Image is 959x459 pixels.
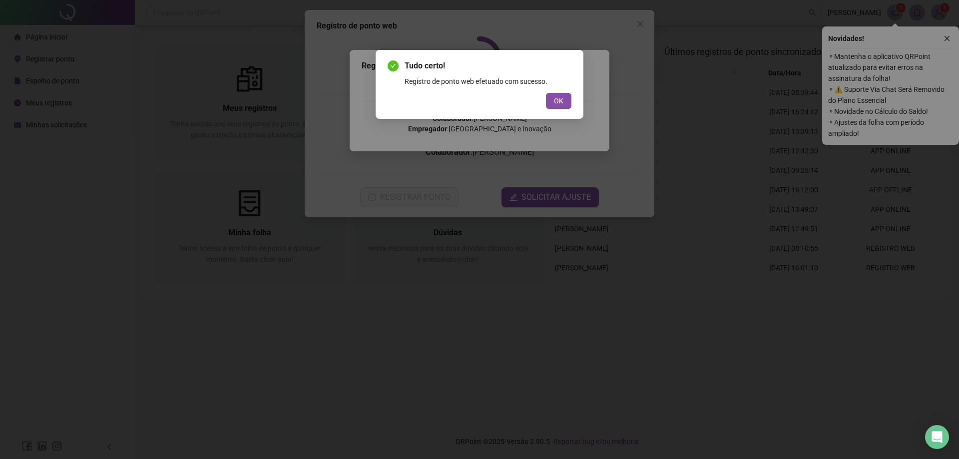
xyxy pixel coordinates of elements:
span: OK [554,95,563,106]
span: Tudo certo! [405,60,571,72]
div: Open Intercom Messenger [925,425,949,449]
span: check-circle [388,60,399,71]
div: Registro de ponto web efetuado com sucesso. [405,76,571,87]
button: OK [546,93,571,109]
